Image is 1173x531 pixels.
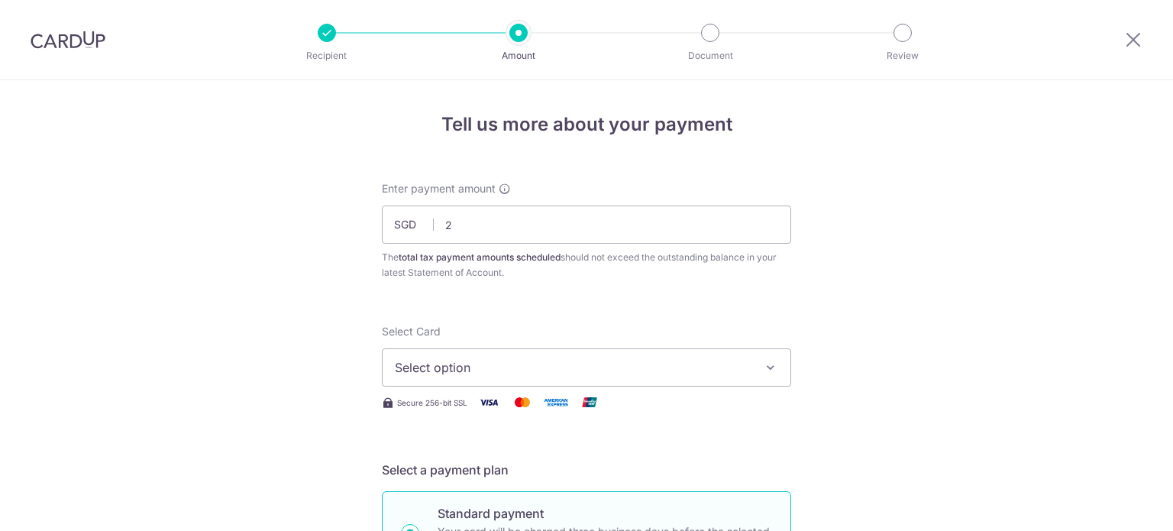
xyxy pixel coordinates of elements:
[382,111,791,138] h4: Tell us more about your payment
[541,393,571,412] img: American Express
[395,358,751,377] span: Select option
[574,393,605,412] img: Union Pay
[394,217,434,232] span: SGD
[382,181,496,196] span: Enter payment amount
[31,31,105,49] img: CardUp
[473,393,504,412] img: Visa
[399,251,561,263] b: total tax payment amounts scheduled
[846,48,959,63] p: Review
[438,504,772,523] p: Standard payment
[1075,485,1158,523] iframe: Opens a widget where you can find more information
[382,250,791,280] div: The should not exceed the outstanding balance in your latest Statement of Account.
[382,461,791,479] h5: Select a payment plan
[397,397,467,409] span: Secure 256-bit SSL
[382,325,441,338] span: translation missing: en.payables.payment_networks.credit_card.summary.labels.select_card
[270,48,383,63] p: Recipient
[654,48,767,63] p: Document
[382,348,791,387] button: Select option
[507,393,538,412] img: Mastercard
[462,48,575,63] p: Amount
[382,206,791,244] input: 0.00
